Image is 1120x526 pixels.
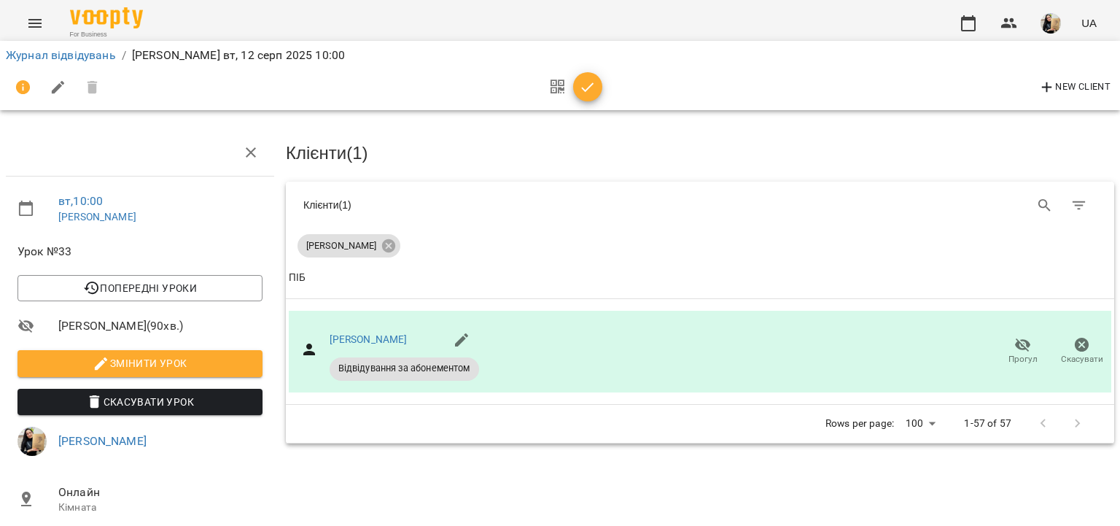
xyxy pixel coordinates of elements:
[17,6,52,41] button: Menu
[17,243,262,260] span: Урок №33
[330,362,479,375] span: Відвідування за абонементом
[17,350,262,376] button: Змінити урок
[58,194,103,208] a: вт , 10:00
[58,484,262,501] span: Онлайн
[58,434,147,448] a: [PERSON_NAME]
[993,331,1052,372] button: Прогул
[1038,79,1111,96] span: New Client
[286,144,1114,163] h3: Клієнти ( 1 )
[29,279,251,297] span: Попередні уроки
[1076,9,1102,36] button: UA
[6,48,116,62] a: Журнал відвідувань
[58,317,262,335] span: [PERSON_NAME] ( 90 хв. )
[58,211,136,223] a: [PERSON_NAME]
[330,333,408,345] a: [PERSON_NAME]
[1062,188,1097,223] button: Фільтр
[900,413,941,434] div: 100
[70,7,143,28] img: Voopty Logo
[132,47,345,64] p: [PERSON_NAME] вт, 12 серп 2025 10:00
[286,182,1114,228] div: Table Toolbar
[1061,353,1103,366] span: Скасувати
[1052,331,1111,372] button: Скасувати
[29,393,251,411] span: Скасувати Урок
[6,47,1114,64] nav: breadcrumb
[70,30,143,39] span: For Business
[1027,188,1062,223] button: Search
[289,269,1111,287] span: ПІБ
[964,417,1011,431] p: 1-57 of 57
[122,47,126,64] li: /
[17,275,262,301] button: Попередні уроки
[289,269,306,287] div: Sort
[303,198,689,212] div: Клієнти ( 1 )
[17,427,47,456] img: e5f873b026a3950b3a8d4ef01e3c1baa.jpeg
[58,500,262,515] p: Кімната
[17,389,262,415] button: Скасувати Урок
[297,234,400,258] div: [PERSON_NAME]
[1081,15,1097,31] span: UA
[297,239,385,252] span: [PERSON_NAME]
[1041,13,1061,34] img: e5f873b026a3950b3a8d4ef01e3c1baa.jpeg
[29,355,251,372] span: Змінити урок
[289,269,306,287] div: ПІБ
[825,417,894,431] p: Rows per page:
[1035,76,1114,99] button: New Client
[1008,353,1038,366] span: Прогул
